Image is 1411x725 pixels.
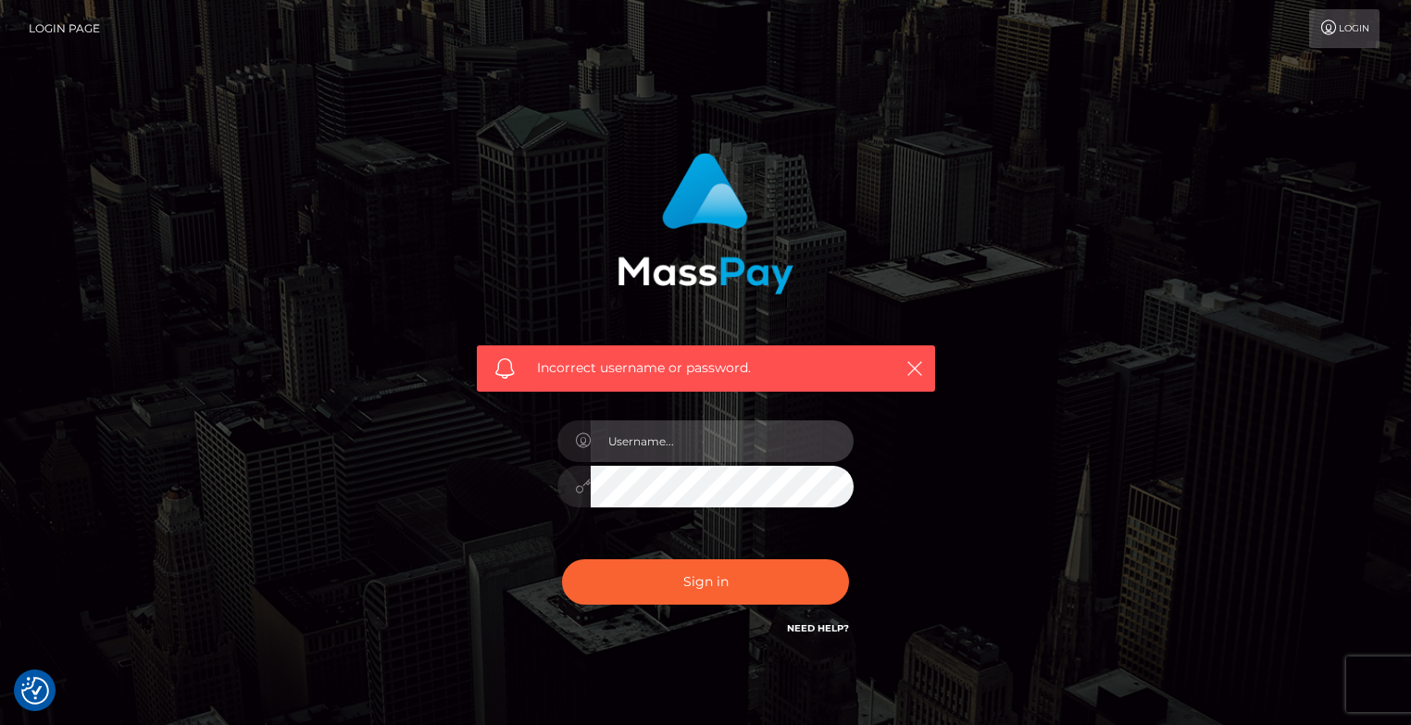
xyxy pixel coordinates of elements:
button: Sign in [562,559,849,605]
img: Revisit consent button [21,677,49,705]
input: Username... [591,420,854,462]
img: MassPay Login [618,153,793,294]
a: Login Page [29,9,100,48]
span: Incorrect username or password. [537,358,875,378]
a: Login [1309,9,1380,48]
button: Consent Preferences [21,677,49,705]
a: Need Help? [787,622,849,634]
